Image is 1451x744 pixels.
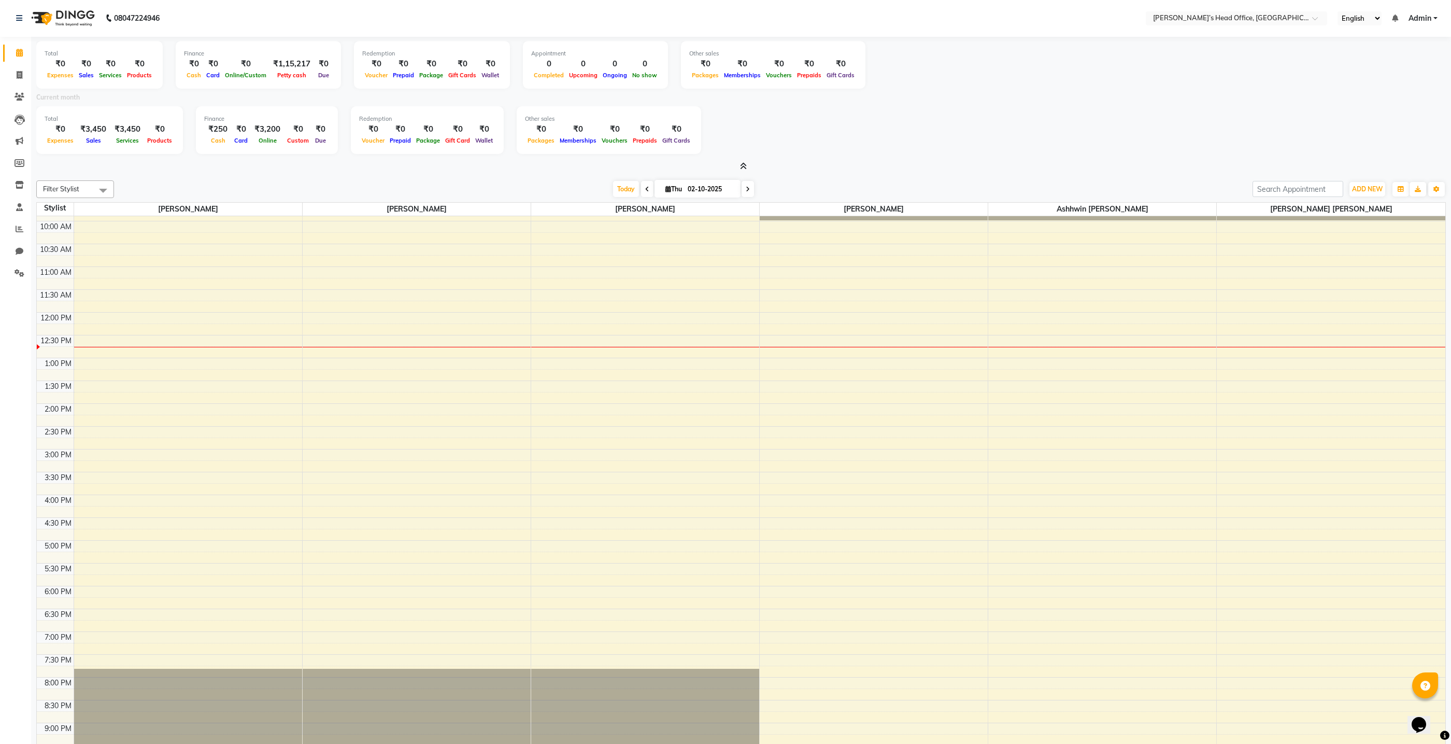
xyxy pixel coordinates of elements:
[42,358,74,369] div: 1:00 PM
[479,72,502,79] span: Wallet
[566,58,600,70] div: 0
[446,72,479,79] span: Gift Cards
[124,72,154,79] span: Products
[473,123,495,135] div: ₹0
[38,290,74,301] div: 11:30 AM
[124,58,154,70] div: ₹0
[663,185,685,193] span: Thu
[311,123,330,135] div: ₹0
[414,137,443,144] span: Package
[42,678,74,689] div: 8:00 PM
[599,123,630,135] div: ₹0
[1217,203,1445,216] span: [PERSON_NAME] [PERSON_NAME]
[222,72,269,79] span: Online/Custom
[38,221,74,232] div: 10:00 AM
[362,72,390,79] span: Voucher
[45,72,76,79] span: Expenses
[1349,182,1385,196] button: ADD NEW
[208,137,228,144] span: Cash
[42,586,74,597] div: 6:00 PM
[232,123,250,135] div: ₹0
[1407,703,1441,734] iframe: chat widget
[689,49,857,58] div: Other sales
[531,49,660,58] div: Appointment
[417,58,446,70] div: ₹0
[45,115,175,123] div: Total
[387,123,414,135] div: ₹0
[204,72,222,79] span: Card
[362,58,390,70] div: ₹0
[96,72,124,79] span: Services
[446,58,479,70] div: ₹0
[204,115,330,123] div: Finance
[42,518,74,529] div: 4:30 PM
[38,244,74,255] div: 10:30 AM
[74,203,302,216] span: [PERSON_NAME]
[557,123,599,135] div: ₹0
[660,137,693,144] span: Gift Cards
[988,203,1216,216] span: ashhwin [PERSON_NAME]
[37,203,74,214] div: Stylist
[473,137,495,144] span: Wallet
[269,58,315,70] div: ₹1,15,217
[557,137,599,144] span: Memberships
[76,72,96,79] span: Sales
[275,72,309,79] span: Petty cash
[794,72,824,79] span: Prepaids
[232,137,250,144] span: Card
[43,185,79,193] span: Filter Stylist
[184,49,333,58] div: Finance
[1409,13,1431,24] span: Admin
[824,72,857,79] span: Gift Cards
[794,58,824,70] div: ₹0
[45,49,154,58] div: Total
[250,123,284,135] div: ₹3,200
[42,700,74,711] div: 8:30 PM
[45,123,76,135] div: ₹0
[204,58,222,70] div: ₹0
[362,49,502,58] div: Redemption
[760,203,988,216] span: [PERSON_NAME]
[359,123,387,135] div: ₹0
[110,123,145,135] div: ₹3,450
[630,58,660,70] div: 0
[114,4,160,33] b: 08047224946
[1253,181,1343,197] input: Search Appointment
[414,123,443,135] div: ₹0
[76,58,96,70] div: ₹0
[42,655,74,666] div: 7:30 PM
[83,137,104,144] span: Sales
[42,427,74,438] div: 2:30 PM
[613,181,639,197] span: Today
[38,313,74,324] div: 12:00 PM
[284,137,311,144] span: Custom
[600,58,630,70] div: 0
[721,58,763,70] div: ₹0
[763,58,794,70] div: ₹0
[42,450,74,460] div: 3:00 PM
[525,137,557,144] span: Packages
[630,72,660,79] span: No show
[387,137,414,144] span: Prepaid
[660,123,693,135] div: ₹0
[42,723,74,734] div: 9:00 PM
[721,72,763,79] span: Memberships
[42,472,74,483] div: 3:30 PM
[531,72,566,79] span: Completed
[390,72,417,79] span: Prepaid
[113,137,141,144] span: Services
[303,203,531,216] span: [PERSON_NAME]
[315,58,333,70] div: ₹0
[76,123,110,135] div: ₹3,450
[184,58,204,70] div: ₹0
[96,58,124,70] div: ₹0
[145,123,175,135] div: ₹0
[316,72,332,79] span: Due
[531,58,566,70] div: 0
[45,137,76,144] span: Expenses
[689,72,721,79] span: Packages
[184,72,204,79] span: Cash
[689,58,721,70] div: ₹0
[417,72,446,79] span: Package
[45,58,76,70] div: ₹0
